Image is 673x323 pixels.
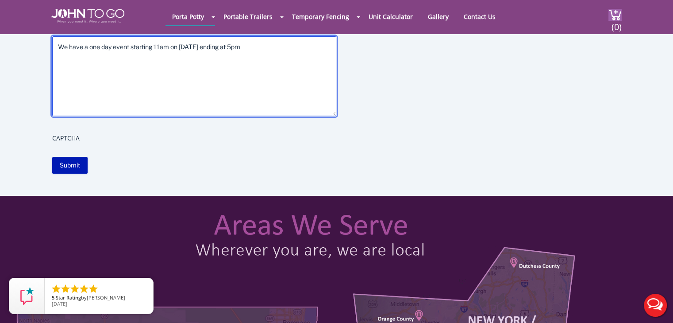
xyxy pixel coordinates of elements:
li:  [51,284,62,294]
a: Unit Calculator [362,8,419,25]
span: (0) [611,14,622,33]
img: JOHN to go [51,9,124,23]
a: Temporary Fencing [285,8,356,25]
span: [DATE] [52,300,67,307]
li:  [88,284,99,294]
img: Review Rating [18,287,36,305]
span: 5 [52,294,54,301]
label: CAPTCHA [52,134,337,143]
button: Live Chat [638,288,673,323]
li:  [60,284,71,294]
a: Portable Trailers [217,8,279,25]
li:  [69,284,80,294]
input: Submit [52,157,88,174]
span: Star Rating [56,294,81,301]
span: by [52,295,146,301]
a: Porta Potty [165,8,211,25]
a: Contact Us [457,8,502,25]
img: cart a [608,9,622,21]
span: [PERSON_NAME] [87,294,125,301]
li:  [79,284,89,294]
a: Gallery [421,8,455,25]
